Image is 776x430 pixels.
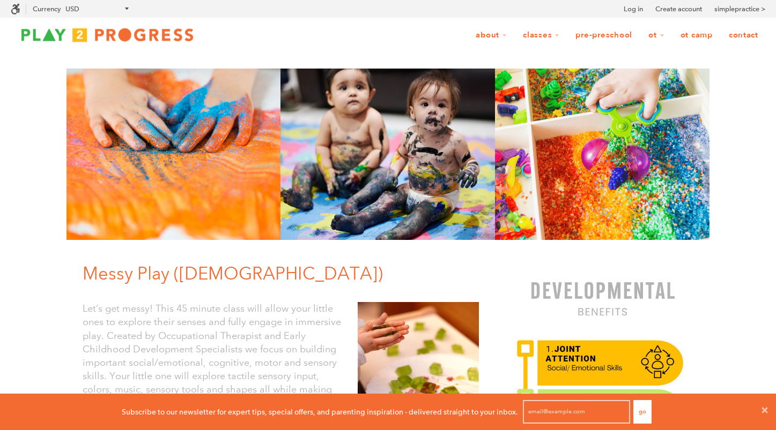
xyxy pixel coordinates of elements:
[122,406,518,418] p: Subscribe to our newsletter for expert tips, special offers, and parenting inspiration - delivere...
[83,261,487,286] h1: Messy Play ([DEMOGRAPHIC_DATA])
[11,24,204,46] img: Play2Progress logo
[83,302,342,424] p: Let’s get messy! This 45 minute class will allow your little ones to explore their senses and ful...
[523,400,630,424] input: email@example.com
[722,25,765,46] a: Contact
[674,25,720,46] a: OT Camp
[568,25,639,46] a: Pre-Preschool
[624,4,643,14] a: Log in
[655,4,702,14] a: Create account
[641,25,671,46] a: OT
[516,25,566,46] a: Classes
[633,400,652,424] button: Go
[33,5,61,13] label: Currency
[714,4,765,14] a: simplepractice >
[469,25,514,46] a: About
